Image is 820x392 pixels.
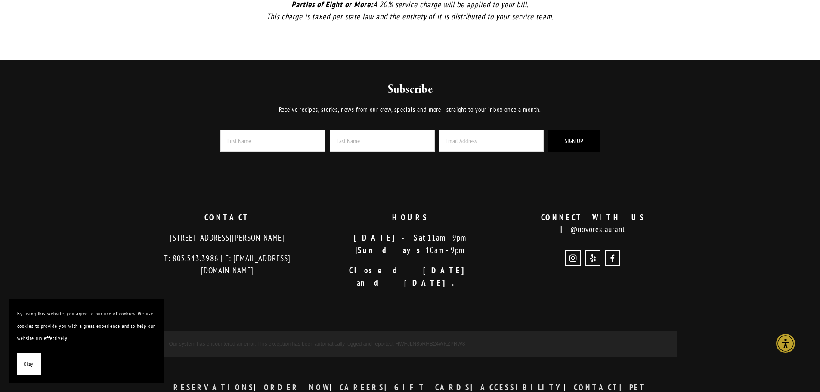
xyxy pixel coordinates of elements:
[17,353,41,375] button: Okay!
[585,250,600,266] a: Yelp
[220,130,325,152] input: First Name
[17,308,155,345] p: By using this website, you agree to our use of cookies. We use cookies to provide you with a grea...
[143,331,677,357] div: Our system has encountered an error. This exception has been automatically logged and reported. H...
[143,231,312,244] p: [STREET_ADDRESS][PERSON_NAME]
[349,265,480,288] strong: Closed [DATE] and [DATE].
[776,334,795,353] div: Accessibility Menu
[9,299,164,383] section: Cookie banner
[509,211,677,236] p: @novorestaurant
[565,137,583,145] span: Sign Up
[548,130,600,152] button: Sign Up
[354,232,427,243] strong: [DATE]-Sat
[143,252,312,277] p: T: 805.543.3986 | E: [EMAIL_ADDRESS][DOMAIN_NAME]
[204,212,250,222] strong: CONTACT
[326,231,494,256] p: 11am - 9pm | 10am - 9pm
[439,130,544,152] input: Email Address
[541,212,654,235] strong: CONNECT WITH US |
[197,105,623,115] p: Receive recipes, stories, news from our crew, specials and more - straight to your inbox once a m...
[565,250,581,266] a: Instagram
[605,250,620,266] a: Novo Restaurant and Lounge
[330,130,435,152] input: Last Name
[392,212,428,222] strong: HOURS
[24,358,34,370] span: Okay!
[358,245,426,255] strong: Sundays
[197,82,623,97] h2: Subscribe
